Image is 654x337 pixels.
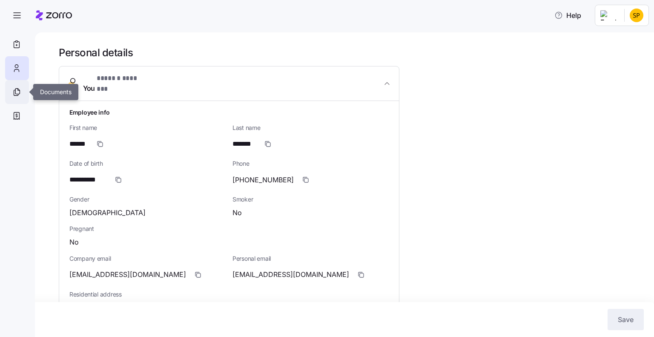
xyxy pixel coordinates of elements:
[232,175,294,185] span: [PHONE_NUMBER]
[608,309,644,330] button: Save
[69,207,146,218] span: [DEMOGRAPHIC_DATA]
[83,73,143,94] span: You
[69,254,226,263] span: Company email
[69,290,389,299] span: Residential address
[548,7,588,24] button: Help
[554,10,581,20] span: Help
[69,108,389,117] h1: Employee info
[232,159,389,168] span: Phone
[69,195,226,204] span: Gender
[69,237,79,248] span: No
[69,269,186,280] span: [EMAIL_ADDRESS][DOMAIN_NAME]
[630,9,643,22] img: 187ae6270577c2f6508ea973035e9650
[232,207,242,218] span: No
[618,314,634,325] span: Save
[232,269,349,280] span: [EMAIL_ADDRESS][DOMAIN_NAME]
[232,124,389,132] span: Last name
[59,46,642,59] h1: Personal details
[69,225,389,233] span: Pregnant
[69,159,226,168] span: Date of birth
[69,124,226,132] span: First name
[600,10,617,20] img: Employer logo
[232,195,389,204] span: Smoker
[232,254,389,263] span: Personal email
